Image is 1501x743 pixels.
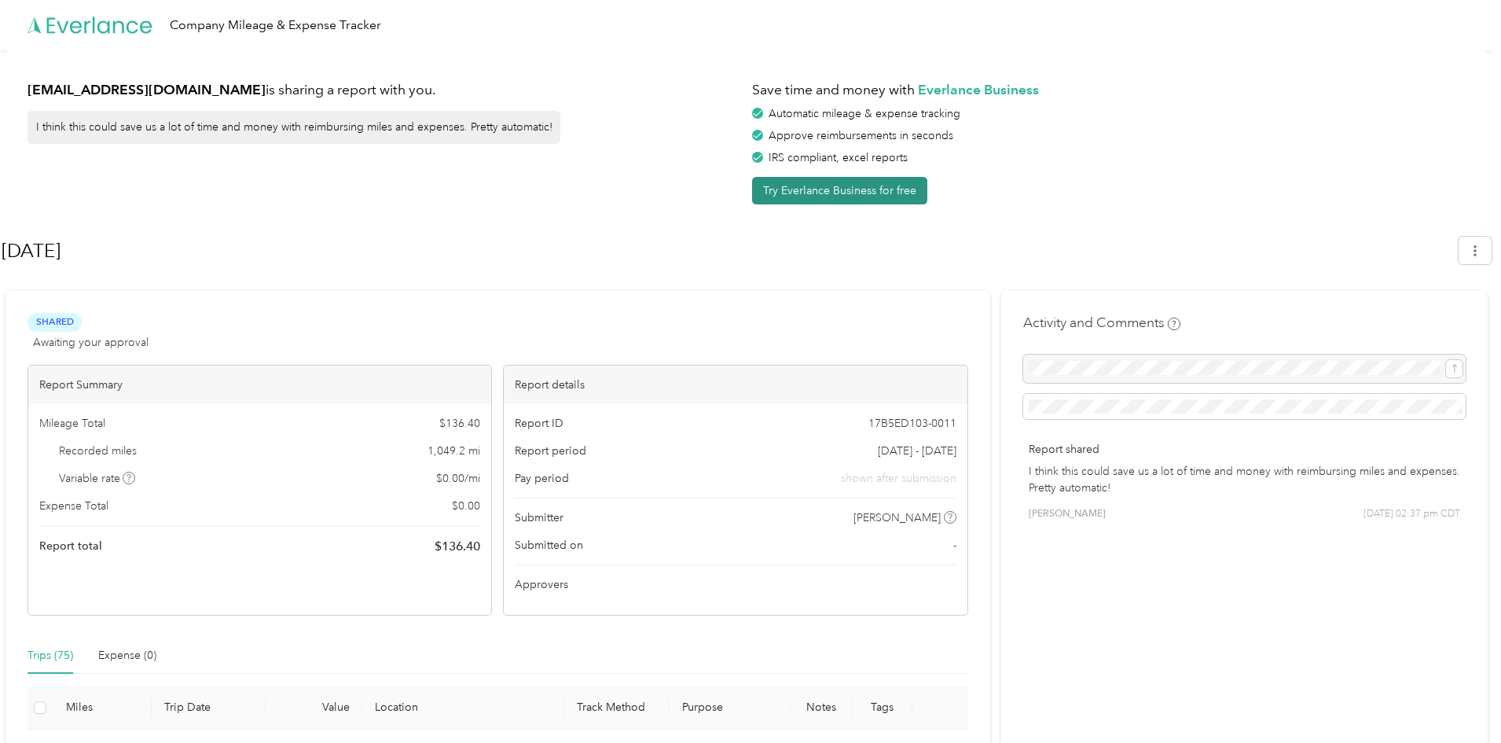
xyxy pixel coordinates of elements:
span: shown after submission [841,470,956,487]
th: Notes [791,686,851,730]
th: Purpose [670,686,791,730]
span: $ 0.00 [452,498,480,514]
span: Expense Total [39,498,108,514]
span: 17B5ED103-0011 [868,415,956,432]
span: Report period [515,443,586,459]
th: Value [266,686,362,730]
span: Variable rate [59,470,136,487]
span: Approvers [515,576,568,593]
span: [DATE] - [DATE] [878,443,956,459]
span: Automatic mileage & expense tracking [769,107,960,120]
div: Company Mileage & Expense Tracker [170,16,381,35]
span: Submitter [515,509,563,526]
span: $ 136.40 [435,537,480,556]
div: I think this could save us a lot of time and money with reimbursing miles and expenses. Pretty au... [28,111,560,144]
div: Report Summary [28,366,491,404]
div: Report details [504,366,967,404]
span: Shared [28,313,82,331]
h1: Save time and money with [752,80,1466,100]
h1: Aug 2025 [2,232,1448,270]
div: Trips (75) [28,647,73,664]
th: Trip Date [152,686,265,730]
strong: [EMAIL_ADDRESS][DOMAIN_NAME] [28,81,266,97]
button: Try Everlance Business for free [752,177,927,204]
div: Expense (0) [98,647,156,664]
h4: Activity and Comments [1023,313,1180,333]
span: Report ID [515,415,563,432]
th: Location [362,686,564,730]
span: Submitted on [515,537,583,554]
p: I think this could save us a lot of time and money with reimbursing miles and expenses. Pretty au... [1029,463,1460,496]
span: - [953,537,956,554]
th: Tags [852,686,912,730]
span: [PERSON_NAME] [853,509,941,526]
span: Recorded miles [59,443,137,459]
span: 1,049.2 mi [428,443,480,459]
th: Miles [53,686,152,730]
span: $ 0.00 / mi [436,470,480,487]
span: Mileage Total [39,415,105,432]
span: Approve reimbursements in seconds [769,129,953,142]
th: Track Method [564,686,670,730]
span: IRS compliant, excel reports [769,151,908,164]
span: $ 136.40 [439,415,480,432]
span: [PERSON_NAME] [1029,507,1106,521]
strong: Everlance Business [918,81,1039,97]
span: Pay period [515,470,569,487]
h1: is sharing a report with you. [28,80,741,100]
span: Report total [39,538,102,554]
p: Report shared [1029,441,1460,458]
span: Awaiting your approval [33,334,149,351]
span: [DATE] 02:37 pm CDT [1363,507,1460,521]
